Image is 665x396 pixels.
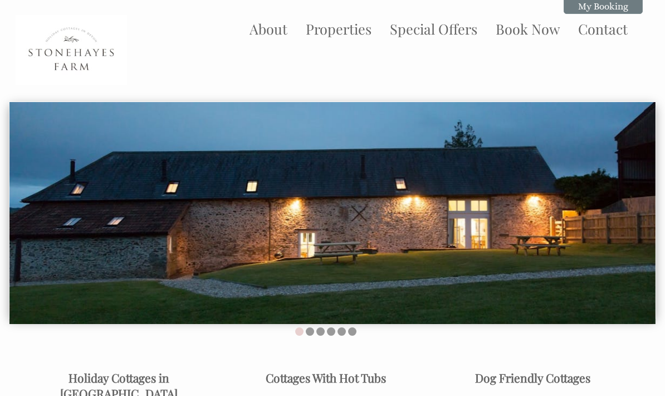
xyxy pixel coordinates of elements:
a: Contact [578,20,628,38]
a: About [250,20,287,38]
b: Cottages With Hot Tubs [266,370,386,385]
a: Book Now [496,20,560,38]
a: Special Offers [390,20,477,38]
img: Stonehayes Farm [16,15,127,85]
a: Properties [306,20,371,38]
b: Dog Friendly Cottages [475,370,590,385]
